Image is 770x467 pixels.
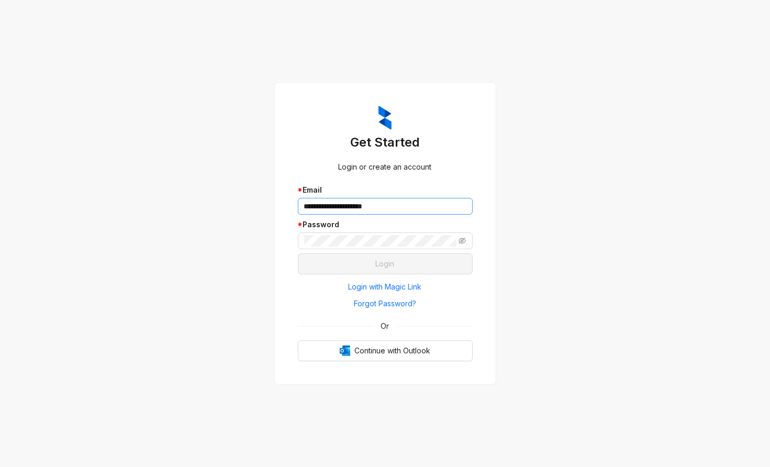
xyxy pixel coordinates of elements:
h3: Get Started [298,134,473,151]
div: Password [298,219,473,230]
button: Login with Magic Link [298,279,473,295]
span: Continue with Outlook [354,345,430,357]
span: Or [374,320,397,332]
span: eye-invisible [459,237,466,244]
img: Outlook [340,346,350,356]
button: Forgot Password? [298,295,473,312]
button: OutlookContinue with Outlook [298,340,473,361]
span: Forgot Password? [354,298,416,309]
div: Email [298,184,473,196]
div: Login or create an account [298,161,473,173]
img: ZumaIcon [378,106,392,130]
span: Login with Magic Link [349,281,422,293]
button: Login [298,253,473,274]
